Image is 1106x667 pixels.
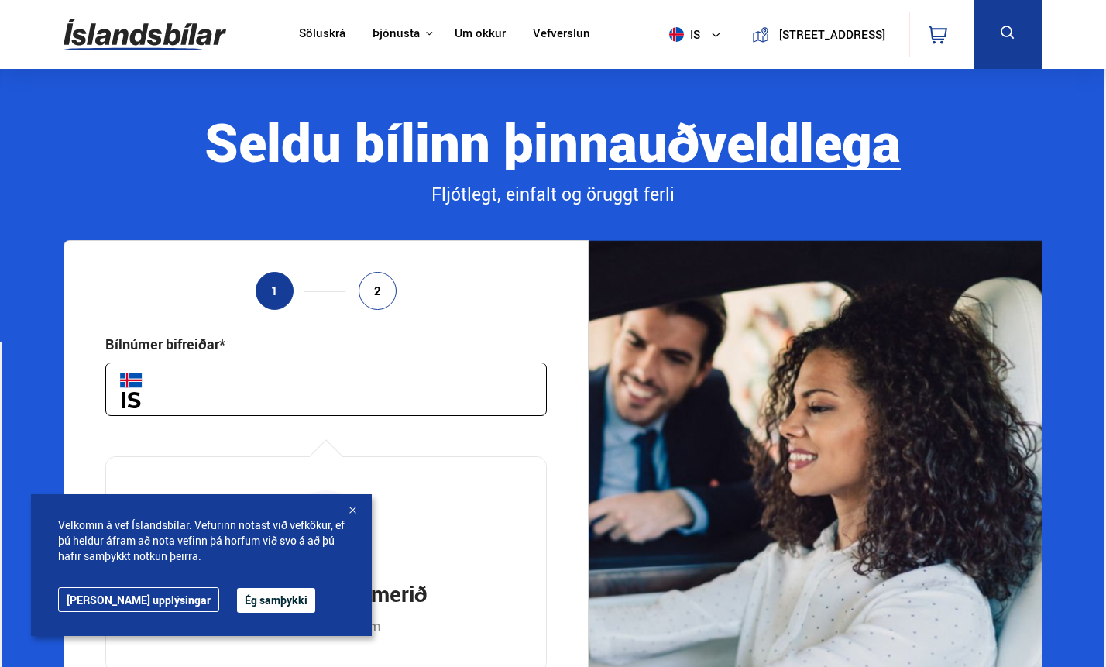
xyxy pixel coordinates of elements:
[105,335,225,353] div: Bílnúmer bifreiðar*
[58,587,219,612] a: [PERSON_NAME] upplýsingar
[669,27,684,42] img: svg+xml;base64,PHN2ZyB4bWxucz0iaHR0cDovL3d3dy53My5vcmcvMjAwMC9zdmciIHdpZHRoPSI1MTIiIGhlaWdodD0iNT...
[64,181,1042,208] div: Fljótlegt, einfalt og öruggt ferli
[663,12,733,57] button: is
[742,12,900,57] a: [STREET_ADDRESS]
[299,26,345,43] a: Söluskrá
[533,26,590,43] a: Vefverslun
[775,28,889,41] button: [STREET_ADDRESS]
[663,27,702,42] span: is
[64,9,226,60] img: G0Ugv5HjCgRt.svg
[373,26,420,41] button: Þjónusta
[64,112,1042,170] div: Seldu bílinn þinn
[58,517,345,564] span: Velkomin á vef Íslandsbílar. Vefurinn notast við vefkökur, ef þú heldur áfram að nota vefinn þá h...
[455,26,506,43] a: Um okkur
[374,284,381,297] span: 2
[609,105,901,177] b: auðveldlega
[237,588,315,613] button: Ég samþykki
[271,284,278,297] span: 1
